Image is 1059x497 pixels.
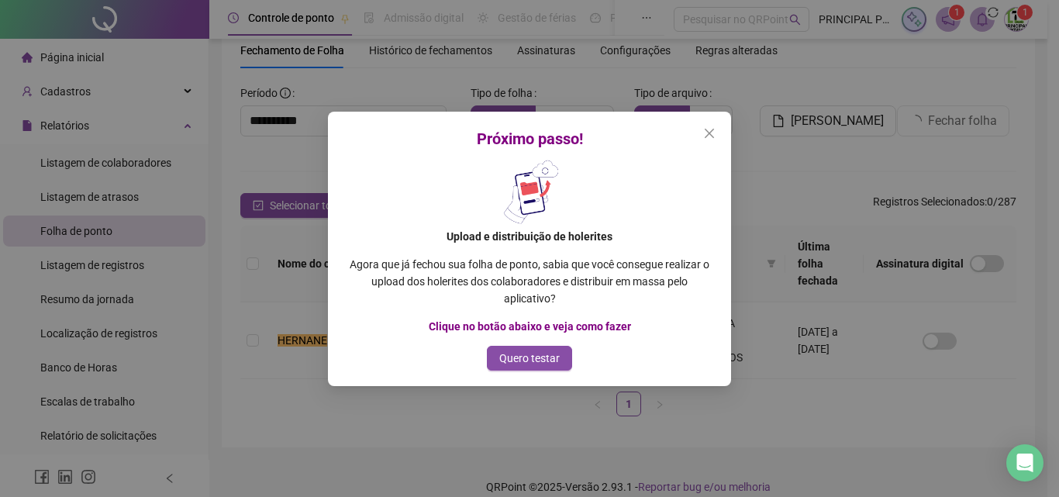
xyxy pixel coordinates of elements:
b: Upload e distribuição de holerites [447,230,612,243]
div: Open Intercom Messenger [1006,444,1043,481]
div: Próximo passo! [347,127,712,150]
p: Agora que já fechou sua folha de ponto, sabia que você consegue realizar o upload dos holerites d... [347,256,712,307]
button: Quero testar [487,346,572,371]
button: Close [697,121,722,146]
span: Quero testar [499,350,560,367]
img: phone_hand.4f6d47a6fd645295bd09.png [495,157,564,228]
b: Clique no botão abaixo e veja como fazer [429,320,631,333]
span: close [703,127,716,140]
